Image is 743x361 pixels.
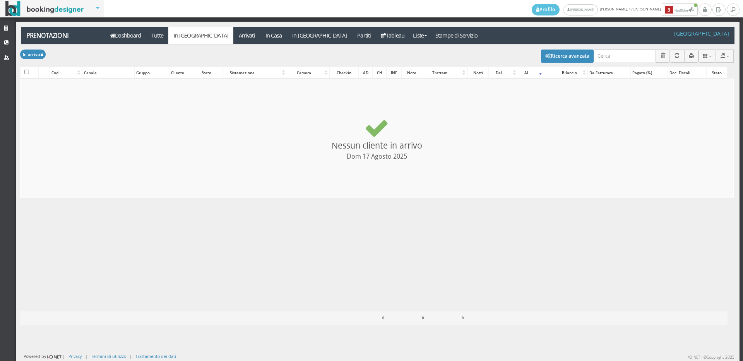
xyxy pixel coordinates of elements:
div: Bilancio [544,67,587,78]
div: Canale [82,67,134,78]
div: Stato [196,67,217,78]
button: Ricerca avanzata [541,50,594,63]
div: Doc. Fiscali [668,67,706,78]
div: Pagato (%) [631,67,667,78]
div: Da Fatturare [588,67,630,78]
div: Trattam. [422,67,467,78]
a: Partiti [352,27,376,44]
a: Stampe di Servizio [430,27,483,44]
div: Notti [468,67,488,78]
a: Tableau [376,27,410,44]
div: Al [518,67,544,78]
div: Sistemazione [228,67,287,78]
small: Dom 17 Agosto 2025 [347,152,407,161]
div: Checkin [330,67,358,78]
div: | [85,353,87,359]
a: In Casa [260,27,287,44]
div: Cod. [50,67,82,78]
div: Powered by | [24,353,65,360]
div: Camera [287,67,329,78]
button: Aggiorna [670,50,684,62]
div: | [130,353,132,359]
div: Dal [489,67,518,78]
a: In [GEOGRAPHIC_DATA] [287,27,352,44]
div: Stato [707,67,727,78]
div: Gruppo [135,67,169,78]
a: Prenotazioni [21,27,101,44]
div: INF [387,67,402,78]
a: Dashboard [105,27,146,44]
a: Liste [409,27,430,44]
a: Termini di utilizzo [91,353,126,359]
a: Arrivati [233,27,260,44]
img: BookingDesigner.com [5,1,84,16]
button: Export [716,50,734,62]
a: Profilo [532,4,560,15]
h3: Nessun cliente in arrivo [23,81,731,196]
a: Trattamento dei dati [135,353,176,359]
div: AD [359,67,373,78]
button: In arrivo [20,50,46,59]
button: 3Notifiche [662,3,698,16]
b: 0 [462,315,464,320]
a: [PERSON_NAME] [563,4,598,15]
span: [PERSON_NAME], 17 [PERSON_NAME] [532,3,698,16]
a: Tutte [146,27,169,44]
b: 0 [382,315,384,320]
h4: [GEOGRAPHIC_DATA] [674,30,729,37]
a: Privacy [68,353,82,359]
input: Cerca [594,50,656,62]
div: CH [373,67,386,78]
div: Cliente [169,67,195,78]
b: 3 [665,6,673,14]
b: 0 [422,315,424,320]
img: ionet_small_logo.png [46,354,63,360]
a: In [GEOGRAPHIC_DATA] [168,27,233,44]
div: Note [402,67,422,78]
